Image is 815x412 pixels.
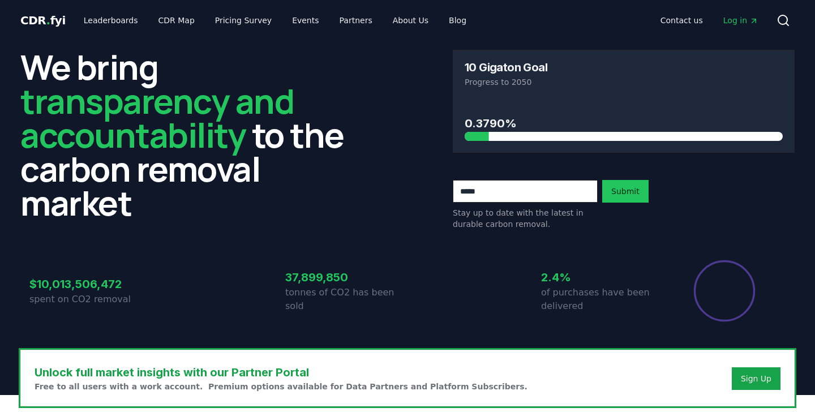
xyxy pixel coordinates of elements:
a: Log in [714,10,767,31]
p: tonnes of CO2 has been sold [285,286,407,313]
h3: Unlock full market insights with our Partner Portal [35,364,527,381]
span: transparency and accountability [20,78,294,158]
p: Stay up to date with the latest in durable carbon removal. [453,207,598,230]
span: Log in [723,15,758,26]
nav: Main [651,10,767,31]
h3: 2.4% [541,269,663,286]
a: CDR Map [149,10,204,31]
button: Submit [602,180,649,203]
a: Blog [440,10,475,31]
a: Contact us [651,10,712,31]
p: spent on CO2 removal [29,293,152,306]
p: of purchases have been delivered [541,286,663,313]
span: . [46,14,50,27]
span: CDR fyi [20,14,66,27]
nav: Main [75,10,475,31]
a: Partners [331,10,381,31]
h2: We bring to the carbon removal market [20,50,362,220]
h3: 37,899,850 [285,269,407,286]
a: Sign Up [741,373,771,384]
div: Percentage of sales delivered [693,259,756,323]
h3: 0.3790% [465,115,783,132]
p: Progress to 2050 [465,76,783,88]
h3: 10 Gigaton Goal [465,62,547,73]
a: Events [283,10,328,31]
a: About Us [384,10,437,31]
a: CDR.fyi [20,12,66,28]
a: Leaderboards [75,10,147,31]
a: Pricing Survey [206,10,281,31]
p: Free to all users with a work account. Premium options available for Data Partners and Platform S... [35,381,527,392]
h3: $10,013,506,472 [29,276,152,293]
button: Sign Up [732,367,780,390]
